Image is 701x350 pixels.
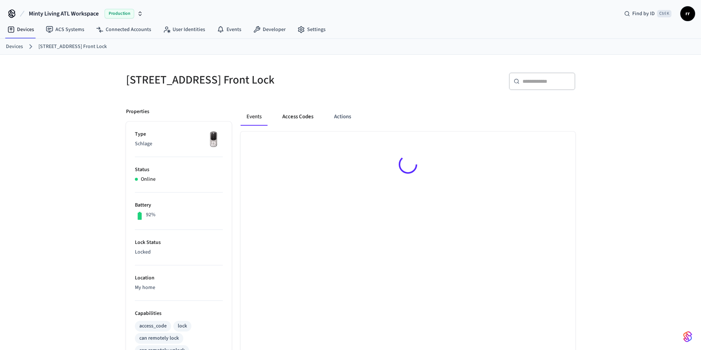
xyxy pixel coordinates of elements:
[135,239,223,247] p: Lock Status
[135,248,223,256] p: Locked
[683,331,692,343] img: SeamLogoGradient.69752ec5.svg
[157,23,211,36] a: User Identities
[680,6,695,21] button: rr
[139,334,179,342] div: can remotely lock
[139,322,167,330] div: access_code
[1,23,40,36] a: Devices
[292,23,331,36] a: Settings
[681,7,694,20] span: rr
[178,322,187,330] div: lock
[135,140,223,148] p: Schlage
[135,274,223,282] p: Location
[204,130,223,149] img: Yale Assure Touchscreen Wifi Smart Lock, Satin Nickel, Front
[135,130,223,138] p: Type
[126,72,346,88] h5: [STREET_ADDRESS] Front Lock
[211,23,247,36] a: Events
[126,108,149,116] p: Properties
[29,9,99,18] span: Minty Living ATL Workspace
[141,176,156,183] p: Online
[241,108,268,126] button: Events
[38,43,107,51] a: [STREET_ADDRESS] Front Lock
[135,166,223,174] p: Status
[146,211,156,219] p: 92%
[135,284,223,292] p: My home
[135,310,223,317] p: Capabilities
[6,43,23,51] a: Devices
[135,201,223,209] p: Battery
[657,10,671,17] span: Ctrl K
[276,108,319,126] button: Access Codes
[632,10,655,17] span: Find by ID
[90,23,157,36] a: Connected Accounts
[618,7,677,20] div: Find by IDCtrl K
[241,108,575,126] div: ant example
[40,23,90,36] a: ACS Systems
[105,9,134,18] span: Production
[328,108,357,126] button: Actions
[247,23,292,36] a: Developer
